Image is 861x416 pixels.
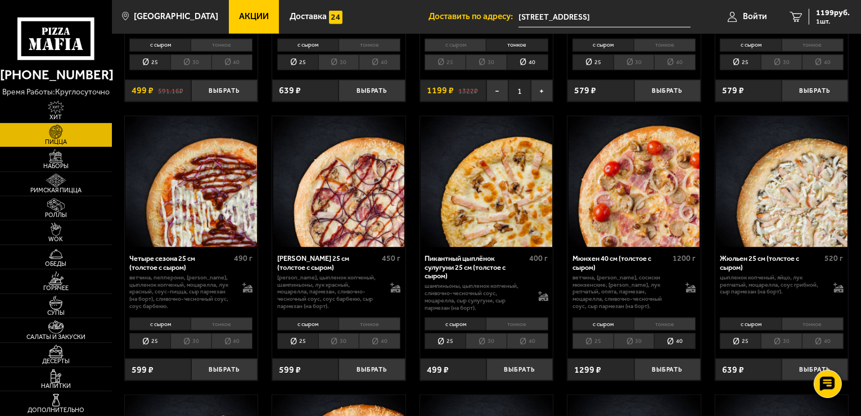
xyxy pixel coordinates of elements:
li: тонкое [486,39,548,52]
a: Мюнхен 40 см (толстое с сыром) [567,116,701,248]
s: 591.16 ₽ [158,86,183,95]
li: тонкое [634,318,696,331]
div: Мюнхен 40 см (толстое с сыром) [573,254,670,272]
img: 15daf4d41897b9f0e9f617042186c801.svg [329,11,342,24]
img: Пикантный цыплёнок сулугуни 25 см (толстое с сыром) [421,116,552,248]
span: 639 ₽ [279,86,301,95]
span: 579 ₽ [722,86,744,95]
button: Выбрать [191,80,258,102]
span: 1299 ₽ [574,365,601,374]
span: 579 ₽ [574,86,596,95]
button: Выбрать [782,359,848,381]
li: с сыром [425,318,486,331]
span: Войти [743,12,767,21]
span: 490 г [234,254,253,263]
p: шампиньоны, цыпленок копченый, сливочно-чесночный соус, моцарелла, сыр сулугуни, сыр пармезан (на... [425,283,529,311]
s: 1322 ₽ [458,86,478,95]
li: тонкое [191,39,253,52]
img: Жюльен 25 см (толстое с сыром) [716,116,848,248]
li: 40 [507,55,548,70]
a: Пикантный цыплёнок сулугуни 25 см (толстое с сыром) [420,116,553,248]
p: [PERSON_NAME], цыпленок копченый, шампиньоны, лук красный, моцарелла, пармезан, сливочно-чесночны... [277,274,381,310]
p: ветчина, пепперони, [PERSON_NAME], цыпленок копченый, моцарелла, лук красный, соус-пицца, сыр пар... [129,274,233,310]
button: − [486,80,508,102]
span: 1199 ₽ [427,86,454,95]
button: Выбрать [191,359,258,381]
li: 25 [277,333,318,349]
li: с сыром [129,39,191,52]
li: тонкое [339,39,400,52]
li: 30 [614,55,655,70]
p: цыпленок копченый, яйцо, лук репчатый, моцарелла, соус грибной, сыр пармезан (на борт). [720,274,824,296]
li: с сыром [277,318,339,331]
p: ветчина, [PERSON_NAME], сосиски мюнхенские, [PERSON_NAME], лук репчатый, опята, пармезан, моцарел... [573,274,677,310]
span: 450 г [382,254,400,263]
li: 30 [318,55,359,70]
li: 30 [761,55,802,70]
div: Четыре сезона 25 см (толстое с сыром) [129,254,231,272]
li: 30 [466,333,507,349]
button: Выбрать [634,80,701,102]
span: 599 ₽ [132,365,154,374]
li: 40 [802,55,844,70]
li: 25 [425,55,466,70]
button: Выбрать [634,359,701,381]
li: 30 [170,55,211,70]
li: 30 [318,333,359,349]
li: тонкое [782,39,844,52]
span: 1 шт. [816,18,850,25]
a: Жюльен 25 см (толстое с сыром) [715,116,849,248]
span: 1199 руб. [816,9,850,17]
li: 40 [507,333,548,349]
li: 40 [359,55,400,70]
span: Доставить по адресу: [429,12,519,21]
li: с сыром [720,39,781,52]
a: Четыре сезона 25 см (толстое с сыром) [125,116,258,248]
div: Пикантный цыплёнок сулугуни 25 см (толстое с сыром) [425,254,526,280]
span: 499 ₽ [427,365,449,374]
li: 40 [802,333,844,349]
img: Чикен Барбекю 25 см (толстое с сыром) [273,116,405,248]
img: Четыре сезона 25 см (толстое с сыром) [125,116,257,248]
div: Жюльен 25 см (толстое с сыром) [720,254,822,272]
li: 30 [614,333,655,349]
li: 40 [359,333,400,349]
li: тонкое [634,39,696,52]
li: с сыром [720,318,781,331]
li: 25 [425,333,466,349]
li: 40 [211,55,253,70]
li: 40 [654,333,696,349]
li: тонкое [191,318,253,331]
li: с сыром [573,318,634,331]
button: + [531,80,553,102]
span: 520 г [825,254,844,263]
input: Ваш адрес доставки [519,7,691,28]
li: 25 [573,55,614,70]
span: Доставка [290,12,327,21]
li: с сыром [277,39,339,52]
li: 40 [211,333,253,349]
span: 400 г [530,254,548,263]
span: 599 ₽ [279,365,301,374]
li: 25 [720,55,761,70]
li: 25 [277,55,318,70]
button: Выбрать [782,80,848,102]
div: [PERSON_NAME] 25 см (толстое с сыром) [277,254,379,272]
li: 25 [573,333,614,349]
li: 40 [654,55,696,70]
li: 25 [129,55,170,70]
li: 25 [129,333,170,349]
a: Чикен Барбекю 25 см (толстое с сыром) [272,116,405,248]
li: 25 [720,333,761,349]
span: 499 ₽ [132,86,154,95]
li: тонкое [486,318,548,331]
button: Выбрать [486,359,553,381]
li: 30 [761,333,802,349]
span: 1200 г [673,254,696,263]
img: Мюнхен 40 см (толстое с сыром) [569,116,700,248]
li: тонкое [339,318,400,331]
li: 30 [466,55,507,70]
span: Акции [239,12,269,21]
li: с сыром [573,39,634,52]
button: Выбрать [339,359,405,381]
